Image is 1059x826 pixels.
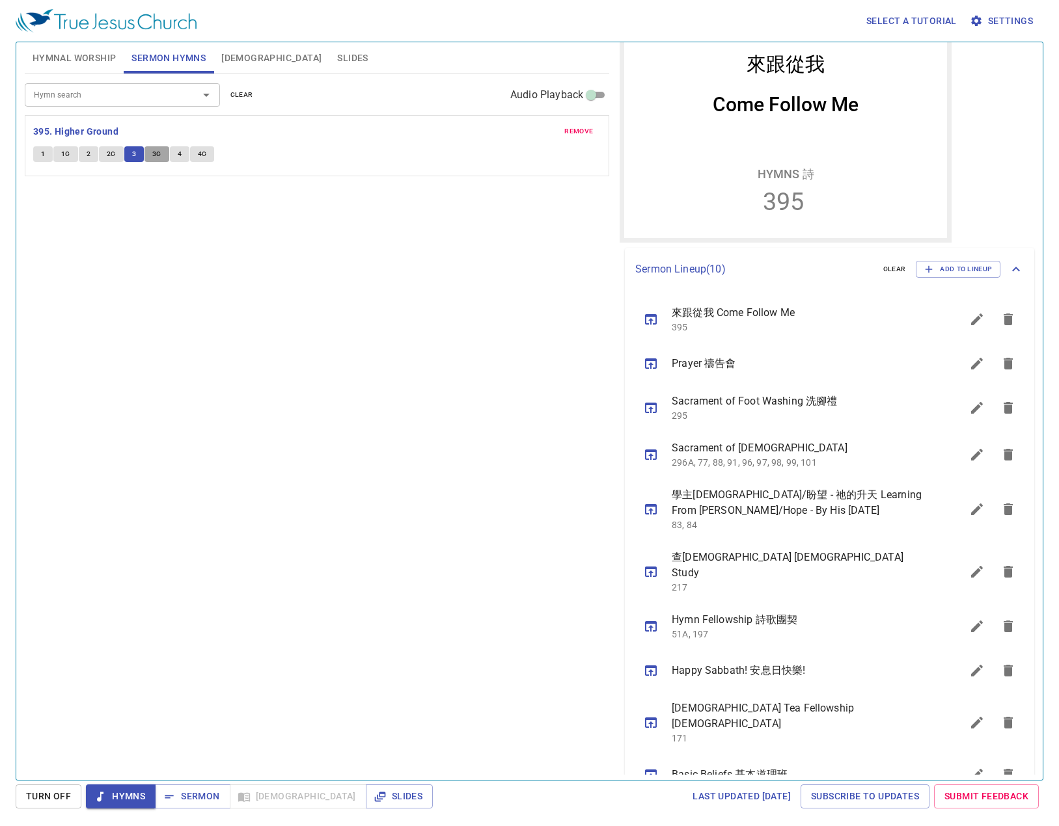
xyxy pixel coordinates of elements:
span: 3C [152,148,161,160]
span: clear [883,263,906,275]
span: [DEMOGRAPHIC_DATA] [221,50,322,66]
span: 1C [61,148,70,160]
button: 4C [190,146,215,162]
p: 395 [672,321,930,334]
span: 1 [41,148,45,160]
p: 296A, 77, 88, 91, 96, 97, 98, 99, 101 [672,456,930,469]
button: Add to Lineup [916,261,1000,278]
ul: sermon lineup list [625,291,1034,801]
button: 3C [144,146,169,162]
span: Hymnal Worship [33,50,117,66]
span: Sermon [165,788,219,805]
p: 51A, 197 [672,628,930,641]
span: remove [564,126,593,137]
button: 3 [124,146,144,162]
span: 2 [87,148,90,160]
button: Turn Off [16,784,81,808]
button: 4 [170,146,189,162]
button: 1 [33,146,53,162]
p: 171 [672,732,930,745]
span: Submit Feedback [944,788,1028,805]
span: Basic Beliefs 基本道理班 [672,767,930,782]
button: 1C [53,146,78,162]
button: 2C [99,146,124,162]
span: Sermon Hymns [131,50,206,66]
span: 3 [132,148,136,160]
span: 來跟從我 Come Follow Me [672,305,930,321]
span: Prayer 禱告會 [672,356,930,371]
span: 查[DEMOGRAPHIC_DATA] [DEMOGRAPHIC_DATA] Study [672,550,930,581]
button: Hymns [86,784,156,808]
div: Sermon Lineup(10)clearAdd to Lineup [625,248,1034,291]
span: Audio Playback [510,87,583,103]
button: remove [557,124,601,139]
p: Sermon Lineup ( 10 ) [635,261,873,277]
span: 學主[DEMOGRAPHIC_DATA]/盼望 - 祂的升天 Learning From [PERSON_NAME]/Hope - By His [DATE] [672,487,930,518]
img: True Jesus Church [16,9,197,33]
a: Submit Feedback [934,784,1039,808]
button: Select a tutorial [861,9,962,33]
span: clear [230,89,253,101]
span: Last updated [DATE] [693,788,791,805]
button: Sermon [155,784,230,808]
span: 2C [107,148,116,160]
b: 395. Higher Ground [33,124,118,140]
button: clear [875,261,914,277]
span: Turn Off [26,788,71,805]
span: Slides [376,788,422,805]
span: Slides [337,50,368,66]
span: Happy Sabbath! 安息日快樂! [672,663,930,678]
button: Settings [967,9,1038,33]
span: Settings [972,13,1033,29]
span: Hymns [96,788,145,805]
span: Add to Lineup [924,263,992,275]
span: 4C [198,148,207,160]
button: 395. Higher Ground [33,124,121,140]
p: 295 [672,409,930,422]
p: 217 [672,581,930,594]
button: Open [197,86,215,104]
span: 4 [178,148,182,160]
span: [DEMOGRAPHIC_DATA] Tea Fellowship [DEMOGRAPHIC_DATA] [672,700,930,732]
button: clear [223,87,261,103]
a: Last updated [DATE] [687,784,796,808]
span: Subscribe to Updates [811,788,919,805]
span: Sacrament of Foot Washing 洗腳禮 [672,393,930,409]
a: Subscribe to Updates [801,784,929,808]
span: Hymn Fellowship 詩歌團契 [672,612,930,628]
button: 2 [79,146,98,162]
button: Slides [366,784,433,808]
span: Sacrament of [DEMOGRAPHIC_DATA] [672,440,930,456]
p: 83, 84 [672,518,930,531]
span: Select a tutorial [866,13,957,29]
